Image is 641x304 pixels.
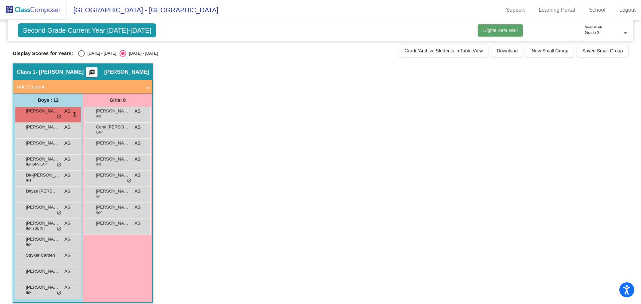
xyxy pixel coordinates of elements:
span: [PERSON_NAME] [96,108,129,114]
span: AS [64,252,71,259]
mat-icon: picture_as_pdf [88,69,96,78]
span: AS [135,204,141,211]
span: IEP [26,242,31,247]
span: AS [64,124,71,131]
span: [PERSON_NAME] [26,268,59,275]
span: Stryker Carden [26,252,59,259]
span: [PERSON_NAME]'[PERSON_NAME] [26,204,59,211]
mat-radio-group: Select an option [78,50,158,57]
span: [PERSON_NAME] [96,220,129,227]
div: Girls: 8 [83,93,152,107]
span: Digital Data Wall [483,28,517,33]
span: Coral [PERSON_NAME] [96,124,129,130]
span: [PERSON_NAME] [96,172,129,179]
span: AS [64,156,71,163]
span: Second Grade Current Year [DATE]-[DATE] [18,23,156,37]
span: Saved Small Group [582,48,623,53]
span: AS [64,140,71,147]
span: AS [135,220,141,227]
a: School [584,5,611,15]
button: Download [491,45,523,57]
span: [PERSON_NAME] [96,204,129,211]
div: Boys : 12 [13,93,83,107]
span: [PERSON_NAME] [26,108,59,114]
button: Digital Data Wall [478,24,523,36]
span: AS [64,108,71,115]
span: GT [96,194,101,199]
a: Support [501,5,530,15]
span: AS [135,140,141,147]
span: [PERSON_NAME] [26,140,59,146]
span: [PERSON_NAME] [26,124,59,130]
mat-expansion-panel-header: Add Student [13,80,152,93]
span: [GEOGRAPHIC_DATA] - [GEOGRAPHIC_DATA] [67,5,218,15]
span: [PERSON_NAME] [26,220,59,227]
span: AS [135,188,141,195]
span: IEP [96,210,101,215]
span: AS [64,268,71,275]
span: [PERSON_NAME] [96,140,129,146]
span: INT [96,162,101,167]
span: - [PERSON_NAME] [35,69,83,75]
span: AS [64,188,71,195]
span: do_not_disturb_alt [57,290,61,296]
span: AS [64,220,71,227]
span: do_not_disturb_alt [127,178,132,184]
span: LAP [96,130,102,135]
a: Logout [614,5,641,15]
span: do_not_disturb_alt [57,114,61,119]
span: IEP YGL INT [26,226,45,231]
span: Grade/Archive Students in Table View [405,48,483,53]
span: [PERSON_NAME] [96,188,129,195]
div: [DATE] - [DATE] [85,50,116,56]
button: Grade/Archive Students in Table View [399,45,488,57]
span: do_not_disturb_alt [57,226,61,232]
span: AS [135,172,141,179]
span: New Small Group [531,48,568,53]
span: do_not_disturb_alt [57,162,61,168]
span: 1 [73,109,76,119]
span: Grade 2 [585,30,599,35]
span: INT [96,114,101,119]
span: INT [26,178,31,183]
span: Da-[PERSON_NAME] [26,172,59,179]
span: [PERSON_NAME] [104,69,149,75]
span: [PERSON_NAME] [26,236,59,243]
span: [PERSON_NAME] [26,284,59,291]
span: IEP GPV LAP [26,162,47,167]
span: AS [64,204,71,211]
a: Learning Portal [533,5,581,15]
span: do_not_disturb_alt [57,210,61,216]
span: Class 1 [17,69,35,75]
span: AS [64,236,71,243]
span: AS [64,284,71,291]
div: [DATE] - [DATE] [126,50,158,56]
span: Display Scores for Years: [13,50,73,56]
span: Download [497,48,517,53]
span: AS [135,108,141,115]
mat-panel-title: Add Student [17,83,141,91]
button: Saved Small Group [577,45,628,57]
span: AS [64,172,71,179]
span: AS [135,156,141,163]
span: [PERSON_NAME] [96,156,129,163]
button: New Small Group [526,45,574,57]
span: [PERSON_NAME] [26,156,59,163]
button: Print Students Details [86,67,97,77]
span: IEP [26,290,31,295]
span: AS [135,124,141,131]
span: Dayze [PERSON_NAME] [26,188,59,195]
